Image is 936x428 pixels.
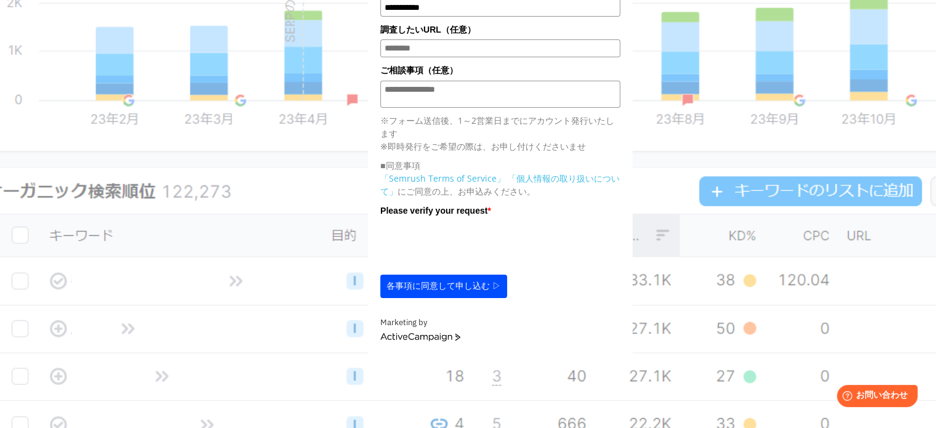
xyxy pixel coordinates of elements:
button: 各事項に同意して申し込む ▷ [380,275,507,298]
a: 「個人情報の取り扱いについて」 [380,172,620,197]
p: にご同意の上、お申込みください。 [380,172,620,198]
label: 調査したいURL（任意） [380,23,620,36]
iframe: Help widget launcher [826,380,922,414]
label: ご相談事項（任意） [380,63,620,77]
iframe: reCAPTCHA [380,220,567,269]
div: Marketing by [380,317,620,329]
a: 「Semrush Terms of Service」 [380,172,505,184]
label: Please verify your request [380,204,620,217]
p: ※フォーム送信後、1～2営業日までにアカウント発行いたします ※即時発行をご希望の際は、お申し付けくださいませ [380,114,620,153]
p: ■同意事項 [380,159,620,172]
